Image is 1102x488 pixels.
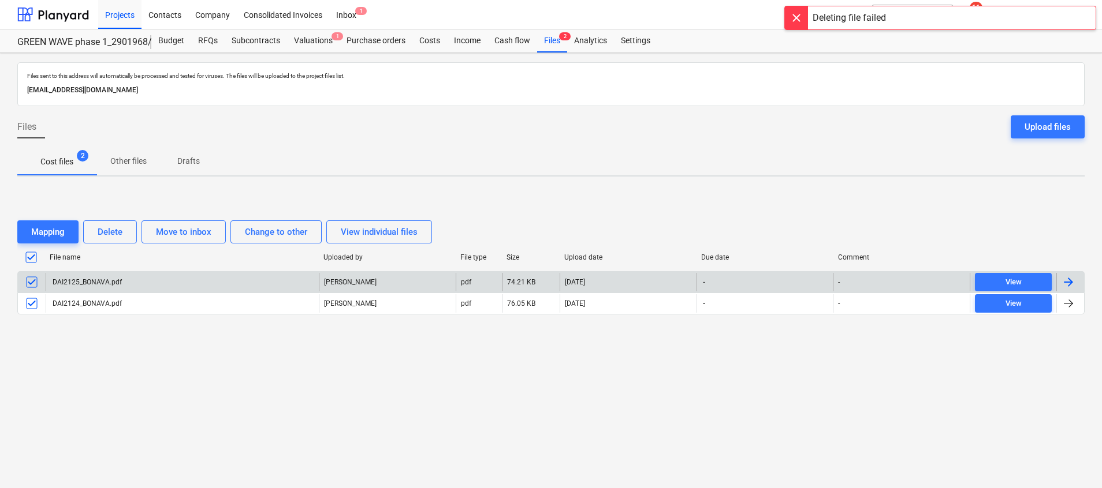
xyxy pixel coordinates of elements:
span: - [702,299,706,309]
a: Costs [412,29,447,52]
div: [DATE] [565,299,585,307]
div: View [1006,297,1022,310]
div: - [838,299,840,307]
div: pdf [461,278,471,286]
div: pdf [461,299,471,307]
p: [PERSON_NAME] [324,277,377,287]
div: Delete [98,224,122,239]
div: DAI2124_BONAVA.pdf [51,299,122,307]
div: Upload files [1025,119,1071,134]
a: Settings [614,29,657,52]
div: [DATE] [565,278,585,286]
p: Files sent to this address will automatically be processed and tested for viruses. The files will... [27,72,1075,80]
div: Deleting file failed [813,11,886,25]
button: Move to inbox [142,220,226,243]
iframe: Chat Widget [1044,433,1102,488]
span: 2 [77,150,88,162]
button: View [975,273,1052,291]
p: [PERSON_NAME] [324,299,377,309]
a: RFQs [191,29,225,52]
div: DAI2125_BONAVA.pdf [51,278,122,286]
button: Upload files [1011,115,1085,138]
a: Valuations1 [287,29,340,52]
button: Mapping [17,220,79,243]
a: Analytics [567,29,614,52]
a: Subcontracts [225,29,287,52]
p: [EMAIL_ADDRESS][DOMAIN_NAME] [27,84,1075,96]
button: Change to other [230,220,322,243]
p: Other files [110,155,147,167]
a: Files2 [537,29,567,52]
div: Uploaded by [323,253,451,261]
div: - [838,278,840,286]
div: Change to other [245,224,307,239]
button: Delete [83,220,137,243]
div: Files [537,29,567,52]
span: 2 [559,32,571,40]
span: - [702,277,706,287]
div: Due date [701,253,829,261]
div: Comment [838,253,966,261]
div: File name [50,253,314,261]
div: 76.05 KB [507,299,535,307]
p: Drafts [174,155,202,167]
p: Cost files [40,156,73,168]
button: View [975,294,1052,313]
span: 1 [355,7,367,15]
div: Valuations [287,29,340,52]
a: Purchase orders [340,29,412,52]
div: File type [460,253,497,261]
div: Size [507,253,555,261]
span: 1 [332,32,343,40]
a: Income [447,29,487,52]
a: Budget [151,29,191,52]
div: View [1006,276,1022,289]
div: Upload date [564,253,692,261]
div: GREEN WAVE phase 1_2901968/2901969/2901972 [17,36,137,48]
span: Files [17,120,36,134]
div: Move to inbox [156,224,211,239]
div: 74.21 KB [507,278,535,286]
button: View individual files [326,220,432,243]
div: View individual files [341,224,418,239]
div: Mapping [31,224,65,239]
a: Cash flow [487,29,537,52]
